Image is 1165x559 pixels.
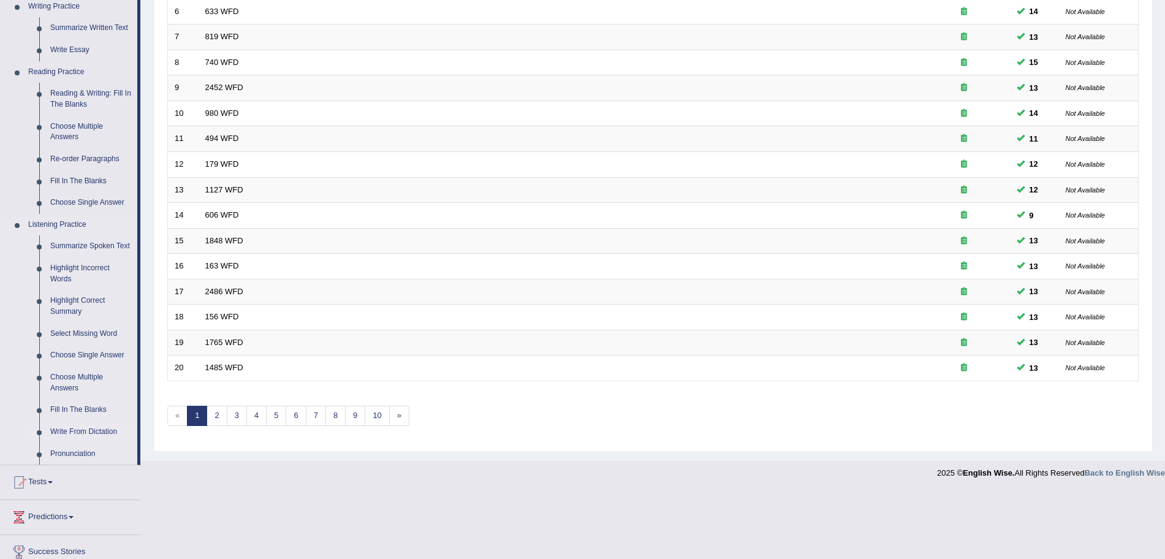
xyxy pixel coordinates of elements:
[207,406,227,426] a: 2
[168,151,199,177] td: 12
[168,126,199,152] td: 11
[925,184,1003,196] div: Exam occurring question
[1066,211,1105,219] small: Not Available
[205,134,239,143] a: 494 WFD
[1066,313,1105,321] small: Not Available
[187,406,207,426] a: 1
[205,210,239,219] a: 606 WFD
[925,260,1003,272] div: Exam occurring question
[1025,31,1043,44] span: You can still take this question
[45,148,137,170] a: Re-order Paragraphs
[45,170,137,192] a: Fill In The Blanks
[925,235,1003,247] div: Exam occurring question
[227,406,247,426] a: 3
[167,406,188,426] span: «
[168,50,199,75] td: 8
[205,32,239,41] a: 819 WFD
[925,311,1003,323] div: Exam occurring question
[1066,59,1105,66] small: Not Available
[1066,84,1105,91] small: Not Available
[168,305,199,330] td: 18
[925,6,1003,18] div: Exam occurring question
[1066,8,1105,15] small: Not Available
[925,108,1003,120] div: Exam occurring question
[1025,158,1043,170] span: You can still take this question
[1025,5,1043,18] span: You can still take this question
[205,338,243,347] a: 1765 WFD
[1025,183,1043,196] span: You can still take this question
[168,203,199,229] td: 14
[45,367,137,399] a: Choose Multiple Answers
[325,406,346,426] a: 8
[205,58,239,67] a: 740 WFD
[23,61,137,83] a: Reading Practice
[45,290,137,322] a: Highlight Correct Summary
[963,468,1014,477] strong: English Wise.
[1025,311,1043,324] span: You can still take this question
[45,39,137,61] a: Write Essay
[168,228,199,254] td: 15
[306,406,326,426] a: 7
[1025,336,1043,349] span: You can still take this question
[1066,237,1105,245] small: Not Available
[1066,110,1105,117] small: Not Available
[1066,135,1105,142] small: Not Available
[1025,82,1043,94] span: You can still take this question
[1025,56,1043,69] span: You can still take this question
[205,159,239,169] a: 179 WFD
[365,406,389,426] a: 10
[168,254,199,279] td: 16
[205,108,239,118] a: 980 WFD
[45,443,137,465] a: Pronunciation
[45,399,137,421] a: Fill In The Blanks
[23,214,137,236] a: Listening Practice
[205,83,243,92] a: 2452 WFD
[925,286,1003,298] div: Exam occurring question
[205,287,243,296] a: 2486 WFD
[925,362,1003,374] div: Exam occurring question
[45,17,137,39] a: Summarize Written Text
[286,406,306,426] a: 6
[1025,362,1043,375] span: You can still take this question
[925,159,1003,170] div: Exam occurring question
[246,406,267,426] a: 4
[45,257,137,290] a: Highlight Incorrect Words
[1066,364,1105,371] small: Not Available
[1085,468,1165,477] a: Back to English Wise
[205,185,243,194] a: 1127 WFD
[168,279,199,305] td: 17
[205,312,239,321] a: 156 WFD
[205,7,239,16] a: 633 WFD
[205,363,243,372] a: 1485 WFD
[205,236,243,245] a: 1848 WFD
[45,116,137,148] a: Choose Multiple Answers
[1066,288,1105,295] small: Not Available
[45,83,137,115] a: Reading & Writing: Fill In The Blanks
[168,356,199,381] td: 20
[1025,132,1043,145] span: You can still take this question
[45,323,137,345] a: Select Missing Word
[1025,234,1043,247] span: You can still take this question
[937,461,1165,479] div: 2025 © All Rights Reserved
[345,406,365,426] a: 9
[45,421,137,443] a: Write From Dictation
[45,192,137,214] a: Choose Single Answer
[266,406,286,426] a: 5
[45,344,137,367] a: Choose Single Answer
[389,406,409,426] a: »
[1066,186,1105,194] small: Not Available
[205,261,239,270] a: 163 WFD
[1066,262,1105,270] small: Not Available
[1066,33,1105,40] small: Not Available
[1,465,140,496] a: Tests
[925,210,1003,221] div: Exam occurring question
[1025,107,1043,120] span: You can still take this question
[1,500,140,531] a: Predictions
[168,25,199,50] td: 7
[1066,161,1105,168] small: Not Available
[168,330,199,356] td: 19
[168,101,199,126] td: 10
[1025,285,1043,298] span: You can still take this question
[1025,209,1039,222] span: You can still take this question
